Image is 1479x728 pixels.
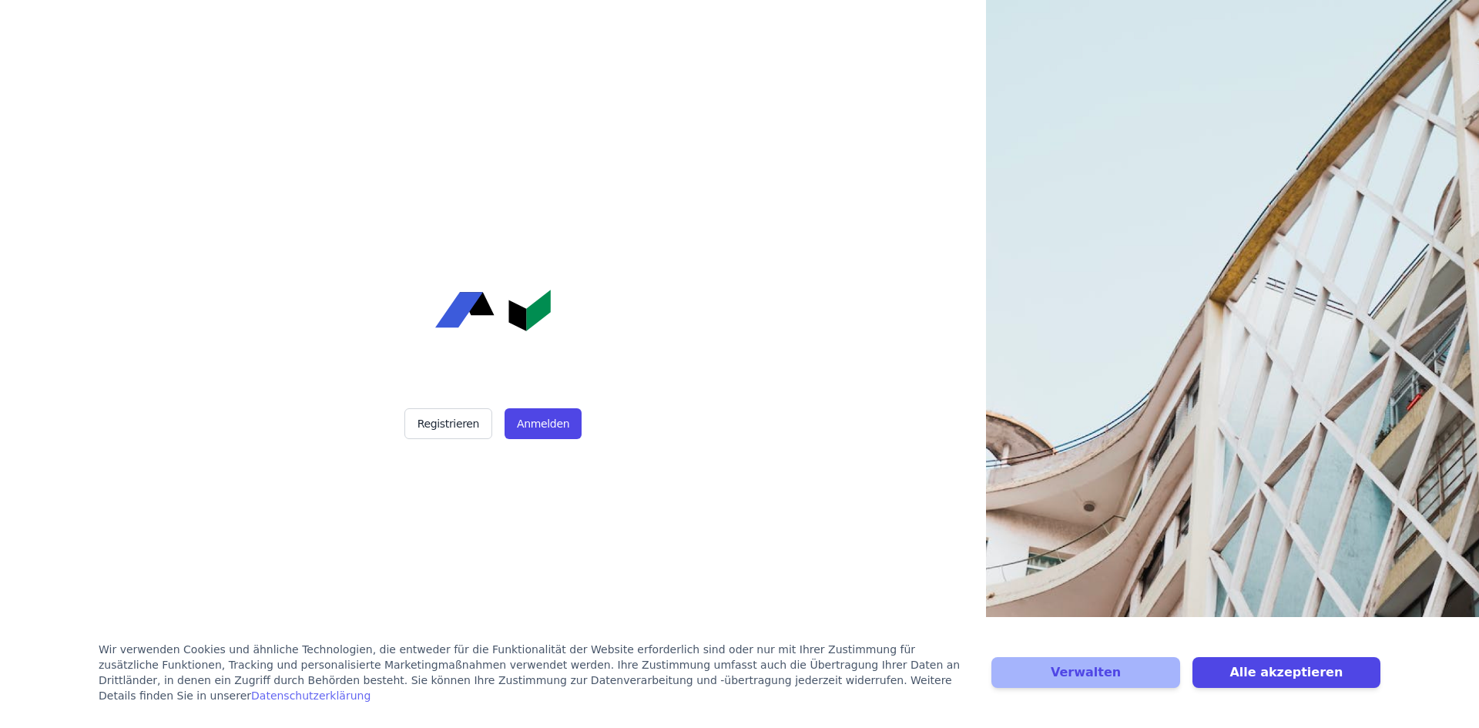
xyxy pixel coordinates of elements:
button: Verwalten [991,657,1179,688]
div: Wir verwenden Cookies und ähnliche Technologien, die entweder für die Funktionalität der Website ... [99,642,973,703]
button: Anmelden [505,408,582,439]
button: Alle akzeptieren [1192,657,1380,688]
button: Registrieren [404,408,492,439]
img: Concular [435,290,551,331]
a: Datenschutzerklärung [251,689,371,702]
